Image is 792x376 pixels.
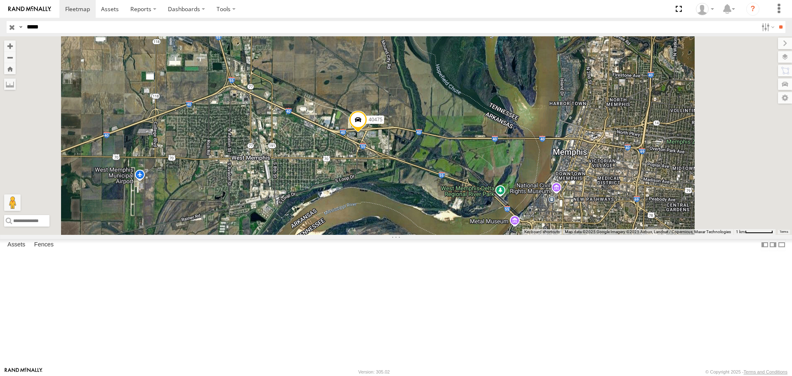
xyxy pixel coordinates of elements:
label: Dock Summary Table to the Left [761,239,769,251]
button: Keyboard shortcuts [524,229,560,235]
label: Dock Summary Table to the Right [769,239,777,251]
div: Aurora Salinas [693,3,717,15]
label: Map Settings [778,92,792,104]
a: Terms and Conditions [744,369,787,374]
button: Zoom out [4,52,16,63]
a: Terms [780,230,788,233]
span: Map data ©2025 Google Imagery ©2025 Airbus, Landsat / Copernicus, Maxar Technologies [565,229,731,234]
i: ? [746,2,759,16]
span: 1 km [736,229,745,234]
button: Zoom Home [4,63,16,74]
label: Search Filter Options [758,21,776,33]
label: Hide Summary Table [778,239,786,251]
button: Zoom in [4,40,16,52]
span: 40475 [369,117,382,123]
div: © Copyright 2025 - [705,369,787,374]
a: Visit our Website [5,368,42,376]
button: Map Scale: 1 km per 64 pixels [733,229,775,235]
label: Fences [30,239,58,251]
label: Measure [4,78,16,90]
div: Version: 305.02 [358,369,390,374]
label: Assets [3,239,29,251]
label: Search Query [17,21,24,33]
img: rand-logo.svg [8,6,51,12]
button: Drag Pegman onto the map to open Street View [4,194,21,211]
